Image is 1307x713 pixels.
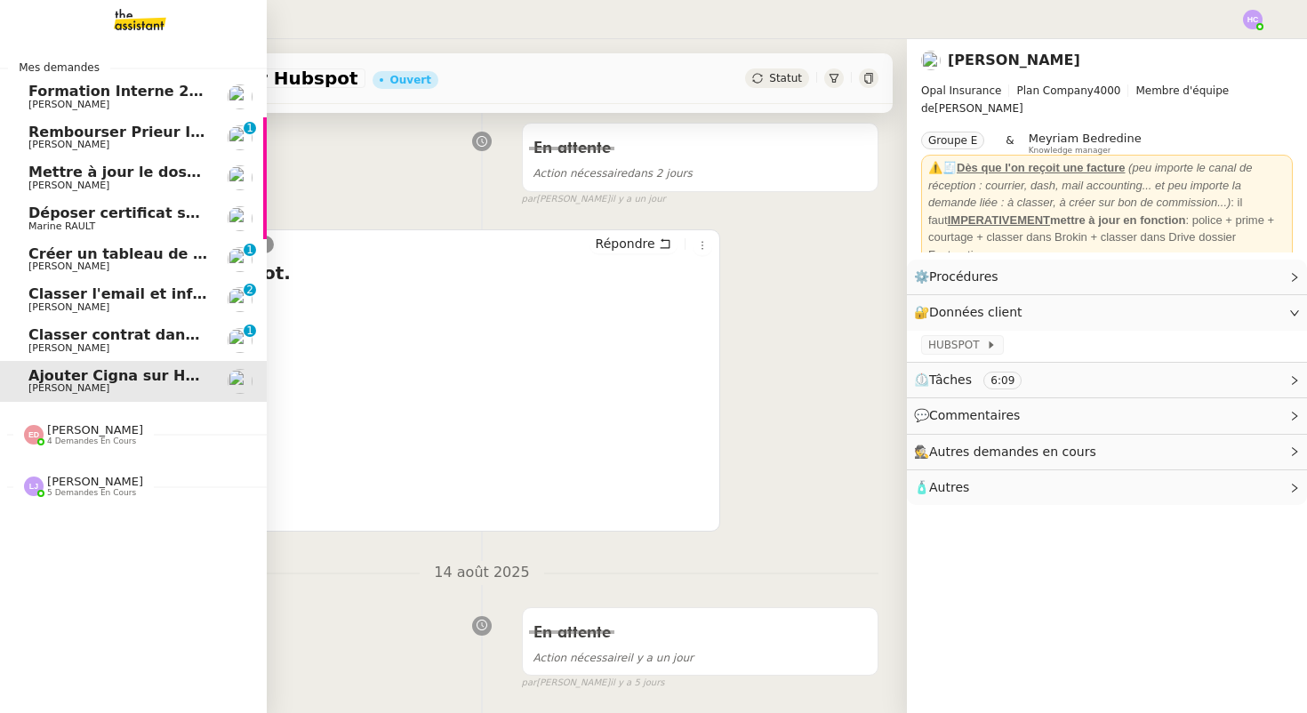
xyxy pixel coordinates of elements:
[24,477,44,496] img: svg
[914,445,1104,459] span: 🕵️
[533,140,611,156] span: En attente
[28,326,243,343] span: Classer contrat dans TOBA
[589,234,678,253] button: Répondre
[228,287,253,312] img: users%2FALbeyncImohZ70oG2ud0kR03zez1%2Favatar%2F645c5494-5e49-4313-a752-3cbe407590be
[921,82,1293,117] span: [PERSON_NAME]
[957,161,1125,174] u: Dès que l'on reçoit une facture
[929,305,1022,319] span: Données client
[28,83,337,100] span: Formation Interne 2 - [PERSON_NAME]
[228,328,253,353] img: users%2Fa6PbEmLwvGXylUqKytRPpDpAx153%2Favatar%2Ffanny.png
[921,132,984,149] nz-tag: Groupe E
[246,122,253,138] p: 1
[47,475,143,488] span: [PERSON_NAME]
[246,284,253,300] p: 2
[228,369,253,394] img: users%2FWH1OB8fxGAgLOjAz1TtlPPgOcGL2%2Favatar%2F32e28291-4026-4208-b892-04f74488d877
[907,363,1307,397] div: ⏲️Tâches 6:09
[983,372,1022,389] nz-tag: 6:09
[47,423,143,437] span: [PERSON_NAME]
[533,167,693,180] span: dans 2 jours
[390,75,431,85] div: Ouvert
[28,342,109,354] span: [PERSON_NAME]
[907,470,1307,505] div: 🧴Autres
[28,260,109,272] span: [PERSON_NAME]
[921,84,1001,97] span: Opal Insurance
[1029,146,1111,156] span: Knowledge manager
[228,125,253,150] img: users%2FNmPW3RcGagVdwlUj0SIRjiM8zA23%2Favatar%2Fb3e8f68e-88d8-429d-a2bd-00fb6f2d12db
[929,445,1096,459] span: Autres demandes en cours
[28,180,109,191] span: [PERSON_NAME]
[928,161,1253,209] em: (peu importe le canal de réception : courrier, dash, mail accounting... et peu importe la demande...
[929,408,1020,422] span: Commentaires
[533,625,611,641] span: En attente
[610,192,665,207] span: il y a un jour
[522,676,665,691] small: [PERSON_NAME]
[1016,84,1093,97] span: Plan Company
[914,408,1028,422] span: 💬
[533,652,694,664] span: il y a un jour
[1243,10,1263,29] img: svg
[28,285,353,302] span: Classer l'email et informer les assureurs
[1029,132,1142,155] app-user-label: Knowledge manager
[228,84,253,109] img: users%2Fa6PbEmLwvGXylUqKytRPpDpAx153%2Favatar%2Ffanny.png
[948,52,1080,68] a: [PERSON_NAME]
[907,260,1307,294] div: ⚙️Procédures
[948,213,1186,227] strong: mettre à jour en fonction
[928,159,1286,263] div: ⚠️🧾 : il faut : police + prime + courtage + classer dans Brokin + classer dans Drive dossier Fact...
[28,99,109,110] span: [PERSON_NAME]
[47,488,136,498] span: 5 demandes en cours
[28,245,336,262] span: Créer un tableau de synthèse des vols
[24,425,44,445] img: svg
[244,284,256,296] nz-badge-sup: 2
[28,220,95,232] span: Marine RAULT
[28,204,248,221] span: Déposer certificat sur Opco
[769,72,802,84] span: Statut
[596,235,655,252] span: Répondre
[1029,132,1142,145] span: Meyriam Bedredine
[1006,132,1014,155] span: &
[1094,84,1121,97] span: 4000
[228,247,253,272] img: users%2F06kvAzKMBqOxjLu2eDiYSZRFz222%2Favatar%2F9cfe4db0-b568-4f56-b615-e3f13251bd5a
[948,213,1050,227] u: IMPERATIVEMENT
[93,260,712,285] h4: Re: Droits Hubspot.
[921,51,941,70] img: users%2FWH1OB8fxGAgLOjAz1TtlPPgOcGL2%2Favatar%2F32e28291-4026-4208-b892-04f74488d877
[28,124,407,140] span: Rembourser Prieur Immo SA et annuler contrat
[522,676,537,691] span: par
[8,59,110,76] span: Mes demandes
[929,480,969,494] span: Autres
[929,269,998,284] span: Procédures
[28,301,109,313] span: [PERSON_NAME]
[914,373,1037,387] span: ⏲️
[47,437,136,446] span: 4 demandes en cours
[228,206,253,231] img: users%2Fo4K84Ijfr6OOM0fa5Hz4riIOf4g2%2Favatar%2FChatGPT%20Image%201%20aou%CC%82t%202025%2C%2010_2...
[914,480,969,494] span: 🧴
[246,324,253,340] p: 1
[914,267,1006,287] span: ⚙️
[522,192,537,207] span: par
[228,165,253,190] img: users%2FNmPW3RcGagVdwlUj0SIRjiM8zA23%2Favatar%2Fb3e8f68e-88d8-429d-a2bd-00fb6f2d12db
[907,435,1307,469] div: 🕵️Autres demandes en cours
[914,302,1030,323] span: 🔐
[28,164,282,180] span: Mettre à jour le dossier sinistre
[244,324,256,337] nz-badge-sup: 1
[246,244,253,260] p: 1
[610,676,664,691] span: il y a 5 jours
[533,167,628,180] span: Action nécessaire
[28,139,109,150] span: [PERSON_NAME]
[522,192,666,207] small: [PERSON_NAME]
[907,398,1307,433] div: 💬Commentaires
[420,561,543,585] span: 14 août 2025
[28,382,109,394] span: [PERSON_NAME]
[928,336,986,354] span: HUBSPOT
[929,373,972,387] span: Tâches
[28,367,241,384] span: Ajouter Cigna sur Hubspot
[907,295,1307,330] div: 🔐Données client
[244,244,256,256] nz-badge-sup: 1
[244,122,256,134] nz-badge-sup: 1
[533,652,628,664] span: Action nécessaire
